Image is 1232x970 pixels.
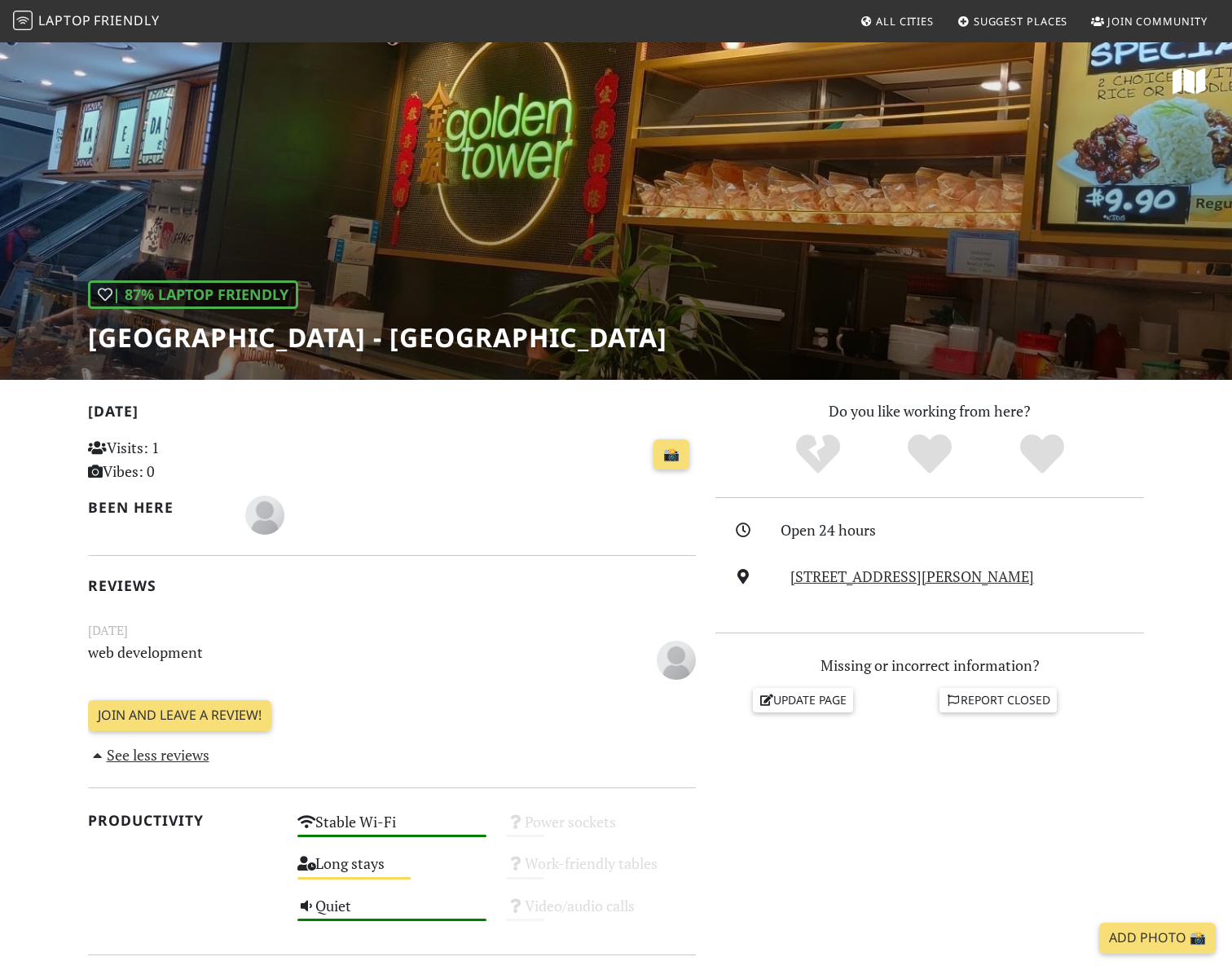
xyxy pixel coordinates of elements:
[762,432,874,477] div: No
[951,7,1075,36] a: Suggest Places
[496,809,706,850] div: Power sockets
[288,809,497,850] div: Stable Wi-Fi
[94,11,159,29] span: Friendly
[288,893,497,934] div: Quiet
[288,850,497,892] div: Long stays
[88,436,278,483] p: Visits: 1 Vibes: 0
[88,322,667,353] h1: [GEOGRAPHIC_DATA] - [GEOGRAPHIC_DATA]
[873,432,986,477] div: Yes
[653,439,689,470] a: 📸
[78,620,706,641] small: [DATE]
[974,14,1068,29] span: Suggest Places
[1099,923,1216,954] a: Add Photo 📸
[88,812,278,829] h2: Productivity
[496,893,706,934] div: Video/audio calls
[13,7,160,36] a: LaptopFriendly LaptopFriendly
[715,399,1144,423] p: Do you like working from here?
[715,654,1144,677] p: Missing or incorrect information?
[13,11,33,30] img: LaptopFriendly
[790,567,1034,586] a: [STREET_ADDRESS][PERSON_NAME]
[657,648,696,668] span: sli ben
[939,688,1057,712] a: Report closed
[1107,14,1208,29] span: Join Community
[78,641,601,677] p: web development
[753,688,854,712] a: Update page
[1085,7,1214,36] a: Join Community
[853,7,940,36] a: All Cities
[88,577,696,594] h2: Reviews
[876,14,934,29] span: All Cities
[38,11,91,29] span: Laptop
[88,499,226,516] h2: Been here
[88,745,209,765] a: See less reviews
[657,641,696,680] img: blank-535327c66bd565773addf3077783bbfce4b00ec00e9fd257753287c682c7fa38.png
[245,496,284,535] img: blank-535327c66bd565773addf3077783bbfce4b00ec00e9fd257753287c682c7fa38.png
[781,518,1154,542] div: Open 24 hours
[245,504,284,523] span: sli ben
[88,403,696,426] h2: [DATE]
[986,432,1098,477] div: Definitely!
[496,850,706,892] div: Work-friendly tables
[88,280,298,309] div: | 87% Laptop Friendly
[88,700,271,731] a: Join and leave a review!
